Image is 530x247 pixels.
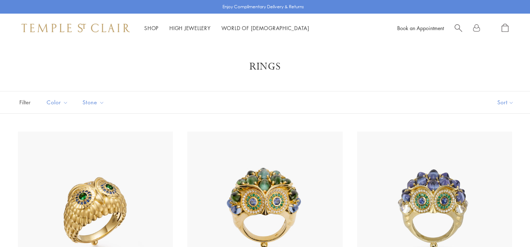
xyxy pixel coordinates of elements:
[41,94,74,110] button: Color
[22,24,130,32] img: Temple St. Clair
[43,98,74,107] span: Color
[144,24,159,32] a: ShopShop
[397,24,444,32] a: Book an Appointment
[481,91,530,113] button: Show sort by
[79,98,110,107] span: Stone
[221,24,309,32] a: World of [DEMOGRAPHIC_DATA]World of [DEMOGRAPHIC_DATA]
[455,24,462,33] a: Search
[502,24,508,33] a: Open Shopping Bag
[169,24,211,32] a: High JewelleryHigh Jewellery
[222,3,304,10] p: Enjoy Complimentary Delivery & Returns
[144,24,309,33] nav: Main navigation
[29,60,501,73] h1: Rings
[77,94,110,110] button: Stone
